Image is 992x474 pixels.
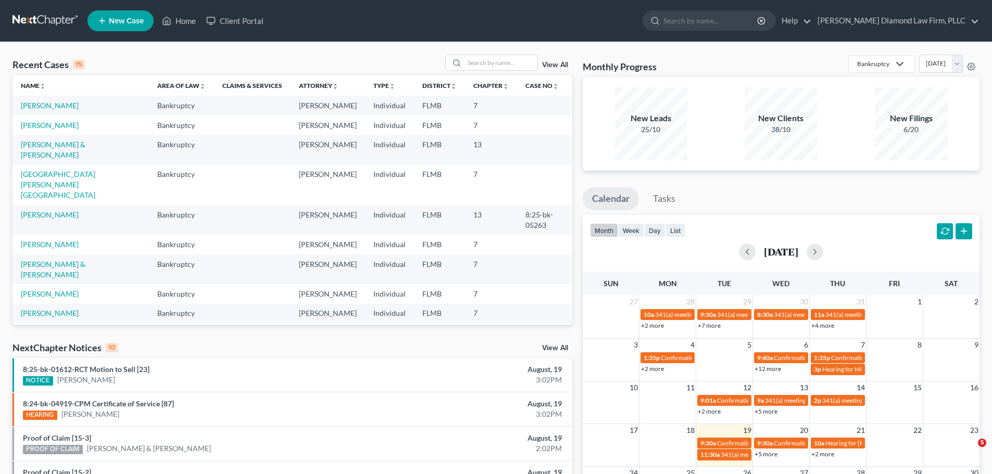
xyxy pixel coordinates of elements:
[473,82,509,89] a: Chapterunfold_more
[365,96,414,115] td: Individual
[799,296,809,308] span: 30
[757,396,764,404] span: 9a
[199,83,206,89] i: unfold_more
[857,59,889,68] div: Bankruptcy
[856,296,866,308] span: 31
[465,135,517,164] td: 13
[745,124,818,135] div: 38/10
[718,279,731,288] span: Tue
[755,407,777,415] a: +5 more
[641,322,664,329] a: +2 more
[717,311,818,318] span: 341(a) meeting for [PERSON_NAME]
[717,396,835,404] span: Confirmation hearing for [PERSON_NAME]
[149,254,214,284] td: Bankruptcy
[503,83,509,89] i: unfold_more
[365,235,414,254] td: Individual
[365,304,414,323] td: Individual
[291,116,365,135] td: [PERSON_NAME]
[969,381,980,394] span: 16
[291,304,365,323] td: [PERSON_NAME]
[414,205,465,235] td: FLMB
[644,311,654,318] span: 10a
[812,11,979,30] a: [PERSON_NAME] Diamond Law Firm, PLLC
[422,82,457,89] a: Districtunfold_more
[663,11,759,30] input: Search by name...
[742,296,752,308] span: 29
[21,210,79,219] a: [PERSON_NAME]
[414,254,465,284] td: FLMB
[825,311,926,318] span: 341(a) meeting for [PERSON_NAME]
[464,55,537,70] input: Search by name...
[109,17,144,25] span: New Case
[21,82,46,89] a: Nameunfold_more
[365,205,414,235] td: Individual
[23,433,91,442] a: Proof of Claim [15-3]
[765,396,921,404] span: 341(a) meeting for [PERSON_NAME] & [PERSON_NAME]
[629,424,639,437] span: 17
[590,223,618,237] button: month
[57,375,115,385] a: [PERSON_NAME]
[583,60,657,73] h3: Monthly Progress
[659,279,677,288] span: Mon
[856,424,866,437] span: 21
[465,96,517,115] td: 7
[465,284,517,303] td: 7
[23,399,174,408] a: 8:24-bk-04919-CPM Certificate of Service [87]
[389,409,562,419] div: 3:02PM
[644,354,660,362] span: 1:35p
[365,284,414,303] td: Individual
[517,323,572,353] td: 8:25-bk-04360
[973,296,980,308] span: 2
[856,381,866,394] span: 14
[23,411,57,420] div: HEARING
[389,375,562,385] div: 3:02PM
[525,82,559,89] a: Case Nounfold_more
[465,205,517,235] td: 13
[291,284,365,303] td: [PERSON_NAME]
[414,165,465,205] td: FLMB
[157,11,201,30] a: Home
[814,396,821,404] span: 2p
[106,343,118,352] div: 10
[604,279,619,288] span: Sun
[644,223,665,237] button: day
[542,344,568,352] a: View All
[21,140,85,159] a: [PERSON_NAME] & [PERSON_NAME]
[700,311,716,318] span: 9:30a
[700,451,720,458] span: 11:30a
[633,339,639,351] span: 3
[614,112,687,124] div: New Leads
[149,235,214,254] td: Bankruptcy
[698,407,721,415] a: +2 more
[700,396,716,404] span: 9:01a
[831,354,950,362] span: Confirmation Hearing for [PERSON_NAME]
[644,187,685,210] a: Tasks
[23,365,149,374] a: 8:25-bk-01612-RCT Motion to Sell [23]
[389,399,562,409] div: August, 19
[21,309,79,317] a: [PERSON_NAME]
[916,339,923,351] span: 8
[87,443,211,454] a: [PERSON_NAME] & [PERSON_NAME]
[291,323,365,353] td: [PERSON_NAME]
[389,364,562,375] div: August, 19
[774,439,892,447] span: Confirmation hearing for [PERSON_NAME]
[912,424,923,437] span: 22
[414,284,465,303] td: FLMB
[414,116,465,135] td: FLMB
[700,439,716,447] span: 9:30a
[742,424,752,437] span: 19
[389,83,395,89] i: unfold_more
[889,279,900,288] span: Fri
[689,339,696,351] span: 4
[414,135,465,164] td: FLMB
[149,135,214,164] td: Bankruptcy
[291,254,365,284] td: [PERSON_NAME]
[23,445,83,454] div: PROOF OF CLAIM
[698,322,721,329] a: +7 more
[755,365,781,373] a: +12 more
[12,58,85,71] div: Recent Cases
[149,116,214,135] td: Bankruptcy
[661,354,780,362] span: Confirmation Hearing for [PERSON_NAME]
[825,439,968,447] span: Hearing for [PERSON_NAME] and [PERSON_NAME]
[811,322,834,329] a: +4 more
